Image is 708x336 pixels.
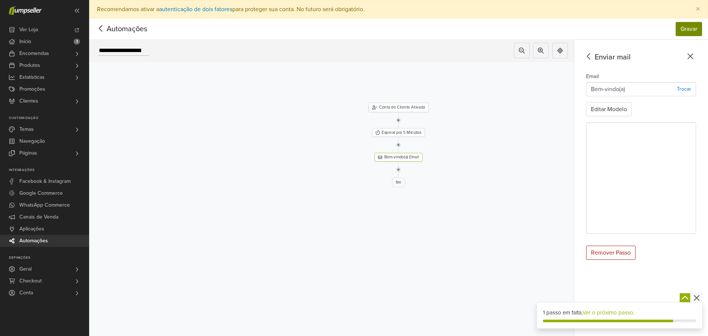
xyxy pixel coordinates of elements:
button: Gravar [676,22,702,36]
span: 1 [74,39,80,45]
button: Editar Modelo [586,102,632,116]
span: Estatísticas [19,71,45,83]
iframe: Bem-vindo(a) [586,123,696,233]
span: × [696,4,700,14]
span: Geral [19,263,32,275]
span: Checkout [19,275,42,287]
div: Esperar por 5 Minutos [372,128,424,137]
button: Close [688,0,708,18]
span: Aplicações [19,223,44,235]
img: line-7960e5f4d2b50ad2986e.svg [396,112,401,128]
p: Definições [9,256,89,260]
p: Customização [9,116,89,120]
span: Conta [19,287,33,299]
span: Temas [19,123,34,135]
div: fim [392,178,405,187]
div: Enviar mail [583,52,696,63]
span: Facebook & Instagram [19,175,71,187]
span: Início [19,36,31,48]
span: Ver Loja [19,24,38,36]
span: Navegação [19,135,45,147]
span: Clientes [19,95,38,107]
p: Bem-vindo(a) [591,85,625,94]
div: Bem-vindo(a) Email [375,153,423,162]
span: Google Commerce [19,187,63,199]
a: autenticação de dois fatores [159,6,232,13]
span: Encomendas [19,48,49,59]
span: Promoções [19,83,45,95]
a: Ver o próximo passo. [582,309,634,316]
p: Integrações [9,168,89,172]
img: line-7960e5f4d2b50ad2986e.svg [396,162,401,178]
img: line-7960e5f4d2b50ad2986e.svg [396,137,401,153]
span: Automações [19,235,48,247]
div: 1 passo em falta. [543,308,696,317]
span: Produtos [19,59,40,71]
p: Trocar [677,85,691,93]
div: Remover Passo [586,246,636,260]
span: Canais de Venda [19,211,58,223]
div: Conta de Cliente Ativada [369,103,429,112]
span: Automações [95,23,136,35]
span: Páginas [19,147,37,159]
label: Email [586,72,599,81]
span: WhatsApp Commerce [19,199,70,211]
